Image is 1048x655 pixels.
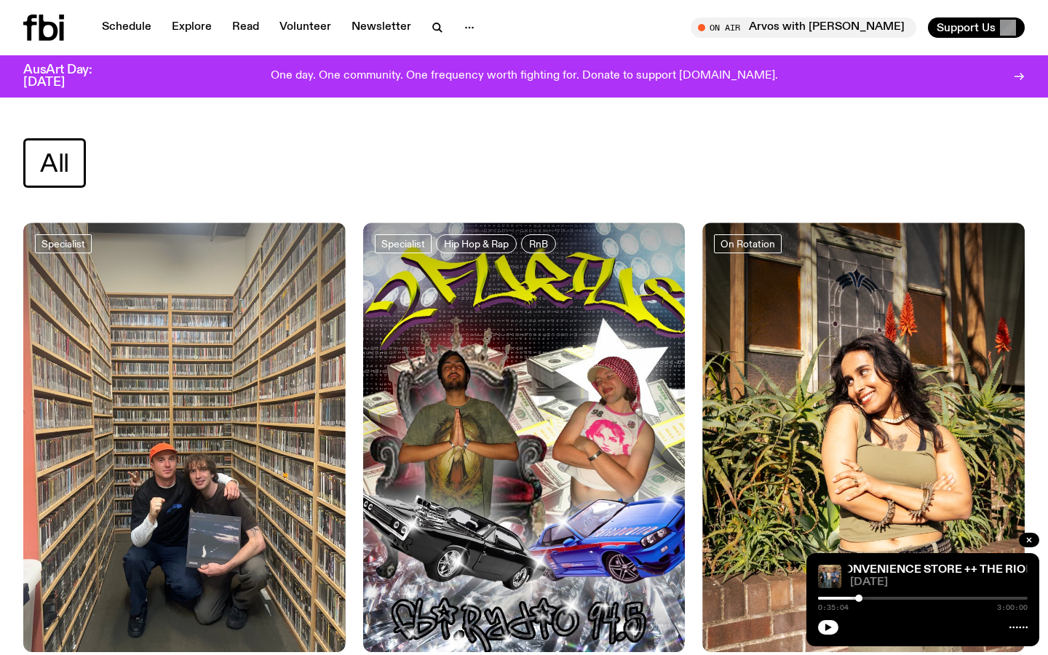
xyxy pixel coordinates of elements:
a: Specialist [35,234,92,253]
span: Specialist [381,238,425,249]
a: Newsletter [343,17,420,38]
img: In the style of cheesy 2000s hip hop mixtapes - Mateo on the left has his hands clapsed in prayer... [363,223,686,652]
a: Schedule [93,17,160,38]
span: [DATE] [850,577,1028,588]
span: Specialist [41,238,85,249]
a: Hip Hop & Rap [436,234,517,253]
span: All [40,149,69,178]
a: Volunteer [271,17,340,38]
span: On Rotation [720,238,775,249]
a: Specialist [375,234,432,253]
a: On Rotation [714,234,782,253]
span: Hip Hop & Rap [444,238,509,249]
span: Support Us [937,21,996,34]
a: Read [223,17,268,38]
span: 3:00:00 [997,604,1028,611]
span: 0:35:04 [818,604,849,611]
span: RnB [529,238,548,249]
button: On AirArvos with [PERSON_NAME] [691,17,916,38]
p: One day. One community. One frequency worth fighting for. Donate to support [DOMAIN_NAME]. [271,70,778,83]
h3: AusArt Day: [DATE] [23,64,116,89]
a: Explore [163,17,221,38]
button: Support Us [928,17,1025,38]
a: RnB [521,234,556,253]
img: Tanya is standing in front of plants and a brick fence on a sunny day. She is looking to the left... [702,223,1025,652]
